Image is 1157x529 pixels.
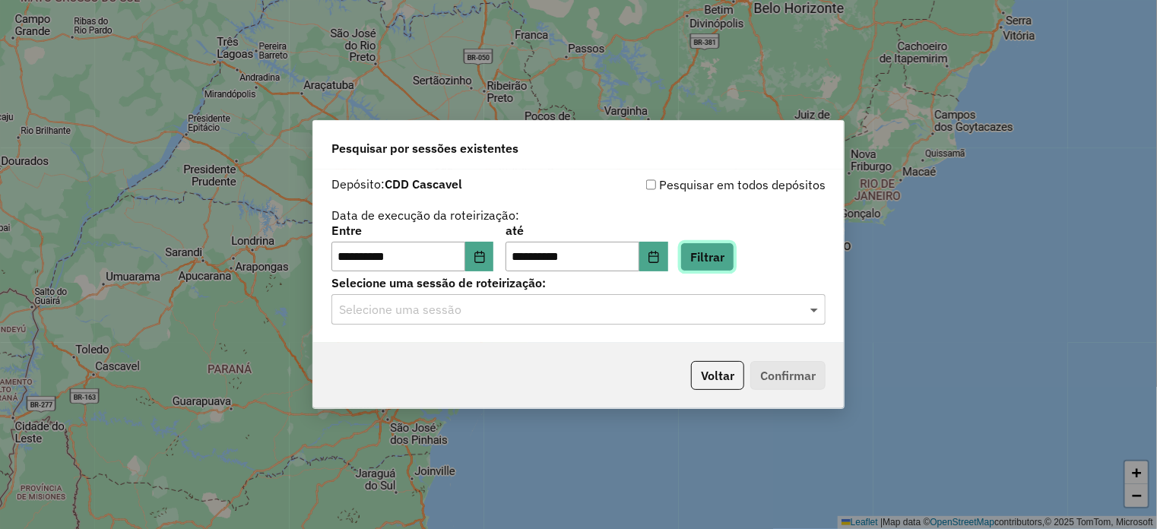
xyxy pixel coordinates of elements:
label: Data de execução da roteirização: [331,206,519,224]
span: Pesquisar por sessões existentes [331,139,518,157]
button: Voltar [691,361,744,390]
strong: CDD Cascavel [385,176,462,192]
label: até [506,221,667,239]
label: Depósito: [331,175,462,193]
label: Entre [331,221,493,239]
div: Pesquisar em todos depósitos [578,176,826,194]
button: Choose Date [465,242,494,272]
button: Filtrar [680,242,734,271]
label: Selecione uma sessão de roteirização: [331,274,826,292]
button: Choose Date [639,242,668,272]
